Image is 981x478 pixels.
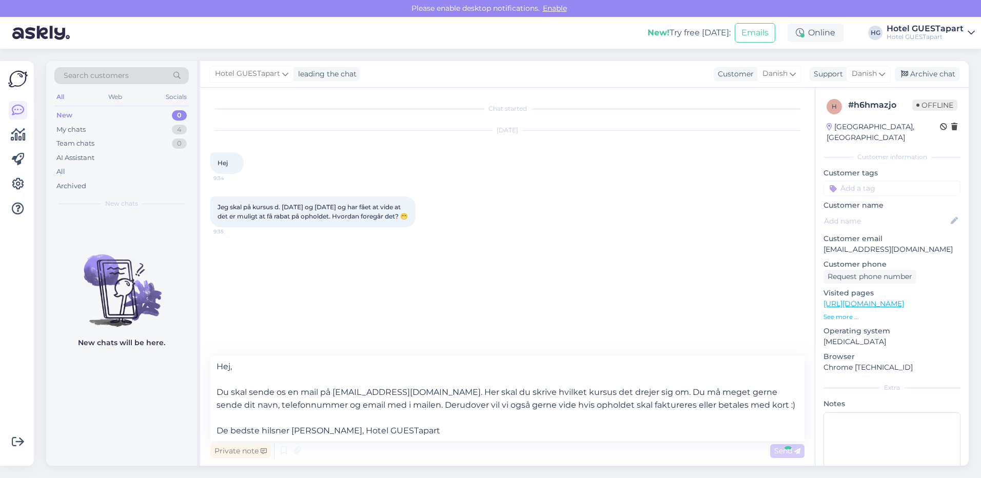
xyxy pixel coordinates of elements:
div: Extra [823,383,960,392]
p: [MEDICAL_DATA] [823,336,960,347]
div: Support [810,69,843,79]
a: [URL][DOMAIN_NAME] [823,299,904,308]
div: Hotel GUESTapart [887,25,964,33]
span: 9:34 [213,174,252,182]
div: All [56,167,65,177]
div: Archived [56,181,86,191]
span: New chats [105,199,138,208]
p: Operating system [823,326,960,336]
span: Hej [218,159,228,167]
p: Customer tags [823,168,960,178]
p: Browser [823,351,960,362]
div: Request phone number [823,270,916,284]
div: leading the chat [294,69,357,79]
span: Offline [912,99,957,111]
p: Notes [823,399,960,409]
span: Danish [762,68,788,79]
p: Customer phone [823,259,960,270]
div: Try free [DATE]: [648,27,731,39]
span: Danish [852,68,877,79]
span: Hotel GUESTapart [215,68,280,79]
p: Visited pages [823,288,960,298]
p: See more ... [823,312,960,322]
p: New chats will be here. [78,337,165,348]
button: Emails [735,23,775,43]
div: Online [788,24,843,42]
div: AI Assistant [56,153,94,163]
div: 0 [172,138,187,149]
div: Chat started [210,104,805,113]
span: Jeg skal på kursus d. [DATE] og [DATE] og har fået at vide at det er muligt at få rabat på ophold... [218,203,408,220]
img: Askly Logo [8,69,28,89]
div: Customer information [823,152,960,162]
div: Team chats [56,138,94,149]
p: Customer email [823,233,960,244]
p: [EMAIL_ADDRESS][DOMAIN_NAME] [823,244,960,255]
img: No chats [46,236,197,328]
div: New [56,110,72,121]
span: h [832,103,837,110]
span: Enable [540,4,570,13]
b: New! [648,28,670,37]
div: [GEOGRAPHIC_DATA], [GEOGRAPHIC_DATA] [827,122,940,143]
div: [DATE] [210,126,805,135]
div: Web [106,90,124,104]
div: Hotel GUESTapart [887,33,964,41]
span: 9:35 [213,228,252,235]
div: 0 [172,110,187,121]
p: Chrome [TECHNICAL_ID] [823,362,960,373]
div: 4 [172,125,187,135]
a: Hotel GUESTapartHotel GUESTapart [887,25,975,41]
div: My chats [56,125,86,135]
p: Customer name [823,200,960,211]
div: All [54,90,66,104]
div: HG [868,26,882,40]
div: Socials [164,90,189,104]
div: Archive chat [895,67,959,81]
input: Add a tag [823,181,960,196]
span: Search customers [64,70,129,81]
div: # h6hmazjo [848,99,912,111]
div: Customer [714,69,754,79]
input: Add name [824,215,949,227]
